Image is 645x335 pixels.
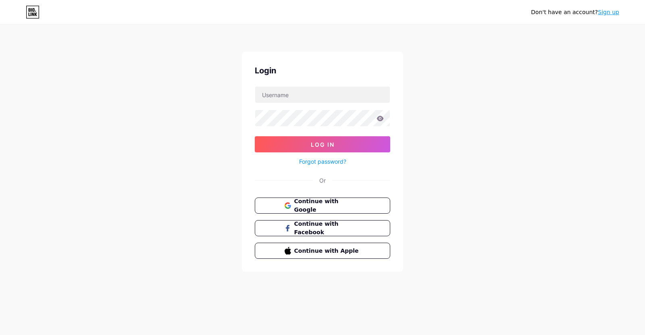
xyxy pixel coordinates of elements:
[531,8,619,17] div: Don't have an account?
[255,220,390,236] button: Continue with Facebook
[294,220,361,237] span: Continue with Facebook
[319,176,326,185] div: Or
[255,243,390,259] button: Continue with Apple
[294,247,361,255] span: Continue with Apple
[598,9,619,15] a: Sign up
[255,136,390,152] button: Log In
[294,197,361,214] span: Continue with Google
[311,141,335,148] span: Log In
[299,157,346,166] a: Forgot password?
[255,87,390,103] input: Username
[255,65,390,77] div: Login
[255,198,390,214] button: Continue with Google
